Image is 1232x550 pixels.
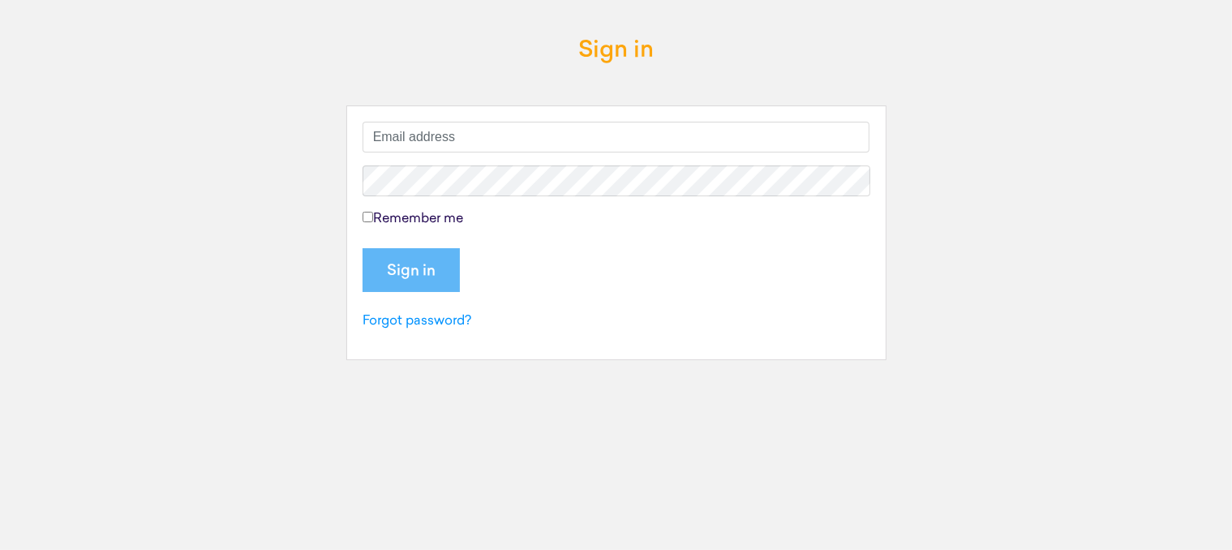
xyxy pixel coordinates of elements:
h3: Sign in [578,39,654,64]
input: Email address [363,122,870,153]
input: Remember me [363,212,373,222]
a: Forgot password? [363,315,471,328]
label: Remember me [363,209,463,229]
input: Sign in [363,248,460,292]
